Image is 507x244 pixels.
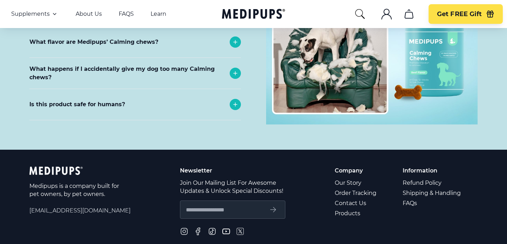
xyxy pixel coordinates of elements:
p: What happens if I accidentally give my dog too many Calming chews? [29,65,226,82]
div: All our products are intended to be consumed by dogs and are not safe for human consumption. Plea... [29,120,239,151]
a: Learn [151,11,166,18]
a: Order Tracking [335,188,377,198]
span: Get FREE Gift [437,10,482,18]
div: Please see a veterinarian as soon as possible if you accidentally give too many. If you’re unsure... [29,89,239,128]
span: [EMAIL_ADDRESS][DOMAIN_NAME] [29,206,131,215]
a: Contact Us [335,198,377,208]
a: FAQs [403,198,462,208]
button: cart [401,6,417,22]
p: What flavor are Medipups’ Calming chews? [29,38,158,46]
a: Shipping & Handling [403,188,462,198]
button: Supplements [11,10,59,18]
a: Products [335,208,377,218]
p: Medipups is a company built for pet owners, by pet owners. [29,182,120,198]
a: Our Story [335,178,377,188]
div: Beef Flavored: Our chews will leave your pup begging for MORE! [29,57,239,80]
p: Information [403,167,462,175]
a: About Us [76,11,102,18]
a: Medipups [222,7,285,22]
a: Refund Policy [403,178,462,188]
p: Join Our Mailing List For Awesome Updates & Unlock Special Discounts! [180,179,285,195]
p: Company [335,167,377,175]
button: Get FREE Gift [429,4,503,24]
span: Supplements [11,11,50,18]
p: Is this product safe for humans? [29,100,125,109]
p: Newsletter [180,167,285,175]
a: FAQS [119,11,134,18]
button: account [378,6,395,22]
button: search [354,8,366,20]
